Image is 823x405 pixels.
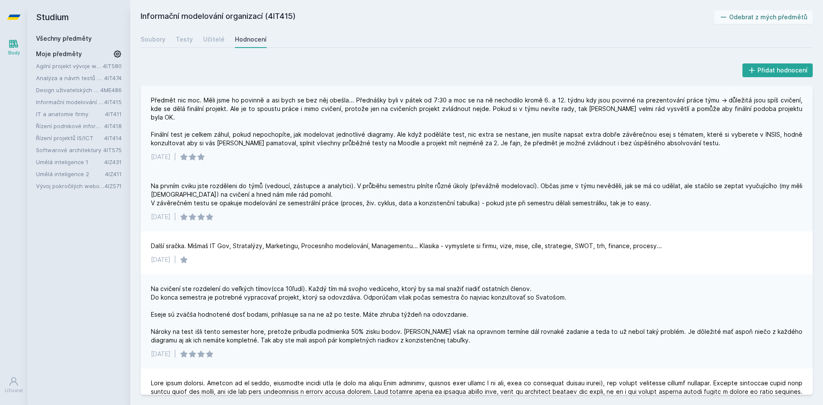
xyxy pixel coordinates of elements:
div: Uživatel [5,387,23,394]
a: 4IZ571 [105,183,122,189]
div: | [174,153,176,161]
div: Na cvičení ste rozdelení do veľkých tímov(cca 10ľudí). Každý tím má svojho vedúceho, ktorý by sa ... [151,285,802,345]
a: Všechny předměty [36,35,92,42]
a: Vývoj pokročilých webových aplikací v PHP [36,182,105,190]
div: [DATE] [151,350,171,358]
a: Učitelé [203,31,225,48]
a: Softwarové architektury [36,146,103,154]
div: [DATE] [151,255,171,264]
div: | [174,213,176,221]
div: Study [8,50,20,56]
div: Soubory [141,35,165,44]
a: Analýza a návrh testů softwaru [36,74,104,82]
a: Uživatel [2,372,26,398]
a: IT a anatomie firmy [36,110,105,118]
a: Testy [176,31,193,48]
h2: Informační modelování organizací (4IT415) [141,10,714,24]
a: 4IT414 [104,135,122,141]
div: [DATE] [151,213,171,221]
a: 4IT474 [104,75,122,81]
button: Přidat hodnocení [742,63,813,77]
a: Hodnocení [235,31,267,48]
a: Řízení projektů IS/ICT [36,134,104,142]
a: Soubory [141,31,165,48]
a: 4IT411 [105,111,122,117]
a: Informační modelování organizací [36,98,104,106]
div: | [174,350,176,358]
a: 4ME486 [100,87,122,93]
a: Umělá inteligence 2 [36,170,105,178]
a: 4IT418 [104,123,122,129]
div: Testy [176,35,193,44]
div: Hodnocení [235,35,267,44]
div: Na prvním cviku jste rozděleni do týmů (vedoucí, zástupce a analytici). V průběhu semestru plníte... [151,182,802,207]
button: Odebrat z mých předmětů [714,10,813,24]
div: [DATE] [151,153,171,161]
a: 4IT580 [103,63,122,69]
div: | [174,255,176,264]
a: 4IZ411 [105,171,122,177]
a: Agilní projekt vývoje webové aplikace [36,62,103,70]
a: 4IT575 [103,147,122,153]
div: Učitelé [203,35,225,44]
a: 4IZ431 [104,159,122,165]
div: Další sračka. Mišmaš IT Gov, Stratalýzy, Marketingu, Procesního modelování, Managementu... Klasik... [151,242,662,250]
span: Moje předměty [36,50,82,58]
a: Umělá inteligence 1 [36,158,104,166]
a: Design uživatelských rozhraní [36,86,100,94]
div: Předmět nic moc. Měli jsme ho povinně a asi bych se bez něj obešla... Přednášky byli v pátek od 7... [151,96,802,147]
a: 4IT415 [104,99,122,105]
a: Řízení podnikové informatiky [36,122,104,130]
a: Study [2,34,26,60]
